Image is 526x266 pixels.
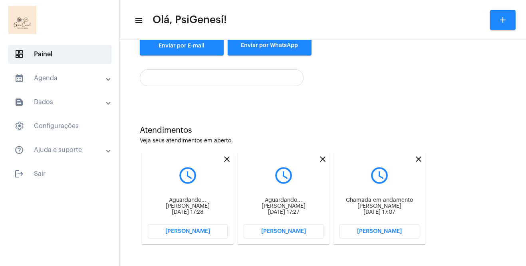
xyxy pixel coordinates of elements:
mat-icon: add [498,15,508,25]
div: [PERSON_NAME] [244,203,324,209]
div: [DATE] 17:07 [339,209,419,215]
span: Olá, PsiGenesí! [153,14,227,26]
div: Atendimentos [140,126,506,135]
mat-icon: query_builder [244,166,324,185]
mat-icon: sidenav icon [14,97,24,107]
span: [PERSON_NAME] [261,229,306,234]
mat-expansion-panel-header: sidenav iconAgenda [5,69,119,88]
span: [PERSON_NAME] [357,229,402,234]
div: Aguardando... [148,197,228,203]
div: [PERSON_NAME] [339,203,419,209]
div: Veja seus atendimentos em aberto. [140,138,506,144]
a: Enviar por E-mail [140,35,224,55]
span: sidenav icon [14,49,24,59]
span: [PERSON_NAME] [165,229,210,234]
mat-icon: sidenav icon [14,169,24,179]
div: [PERSON_NAME] [148,203,228,209]
div: [DATE] 17:27 [244,209,324,215]
span: Enviar por E-mail [159,43,205,49]
mat-panel-title: Agenda [14,73,107,83]
div: Aguardando... [244,197,324,203]
mat-panel-title: Ajuda e suporte [14,145,107,155]
span: Configurações [8,116,111,136]
mat-icon: query_builder [339,166,419,185]
span: Sair [8,164,111,183]
mat-expansion-panel-header: sidenav iconDados [5,93,119,112]
button: [PERSON_NAME] [244,224,324,238]
mat-icon: sidenav icon [14,145,24,155]
mat-icon: sidenav icon [14,73,24,83]
span: Enviar por WhatsApp [241,43,298,48]
mat-icon: sidenav icon [134,16,142,25]
div: [DATE] 17:28 [148,209,228,215]
mat-expansion-panel-header: sidenav iconAjuda e suporte [5,140,119,160]
mat-icon: query_builder [148,166,228,185]
img: 6b7a58c8-ea08-a5ff-33c7-585ca8acd23f.png [6,4,38,36]
div: Chamada em andamento [339,197,419,203]
mat-icon: close [414,154,423,164]
span: sidenav icon [14,121,24,131]
mat-icon: close [222,154,232,164]
button: [PERSON_NAME] [339,224,419,238]
button: [PERSON_NAME] [148,224,228,238]
button: Enviar por WhatsApp [228,35,312,55]
mat-icon: close [318,154,328,164]
span: Painel [8,45,111,64]
mat-panel-title: Dados [14,97,107,107]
